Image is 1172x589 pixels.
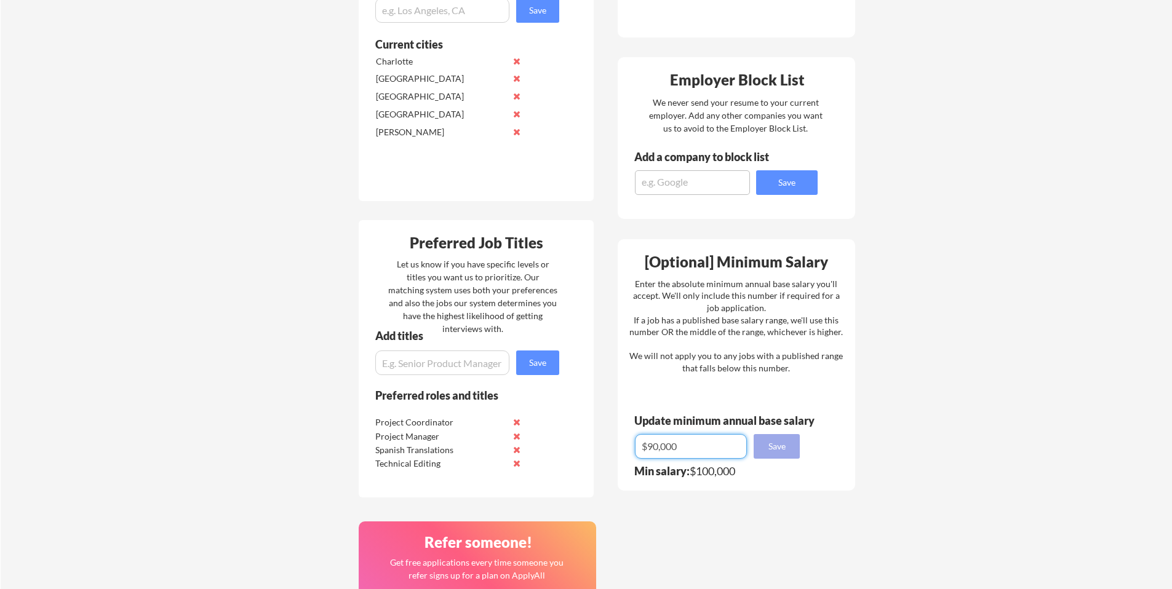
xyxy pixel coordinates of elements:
[629,278,843,374] div: Enter the absolute minimum annual base salary you'll accept. We'll only include this number if re...
[622,255,851,269] div: [Optional] Minimum Salary
[634,464,690,478] strong: Min salary:
[634,151,788,162] div: Add a company to block list
[376,73,506,85] div: [GEOGRAPHIC_DATA]
[754,434,800,459] button: Save
[376,90,506,103] div: [GEOGRAPHIC_DATA]
[375,390,543,401] div: Preferred roles and titles
[376,108,506,121] div: [GEOGRAPHIC_DATA]
[376,126,506,138] div: [PERSON_NAME]
[376,55,506,68] div: Charlotte
[375,39,546,50] div: Current cities
[362,235,591,250] div: Preferred Job Titles
[516,350,559,375] button: Save
[389,556,564,582] div: Get free applications every time someone you refer signs up for a plan on ApplyAll
[648,96,823,135] div: We never send your resume to your current employer. Add any other companies you want us to avoid ...
[375,330,549,341] div: Add titles
[375,416,505,429] div: Project Coordinator
[375,457,505,470] div: Technical Editing
[756,170,818,195] button: Save
[375,350,509,375] input: E.g. Senior Product Manager
[375,430,505,443] div: Project Manager
[623,73,851,87] div: Employer Block List
[364,535,592,550] div: Refer someone!
[634,415,819,426] div: Update minimum annual base salary
[388,258,557,335] div: Let us know if you have specific levels or titles you want us to prioritize. Our matching system ...
[635,434,747,459] input: E.g. $100,000
[375,444,505,456] div: Spanish Translations
[634,465,808,476] div: $100,000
